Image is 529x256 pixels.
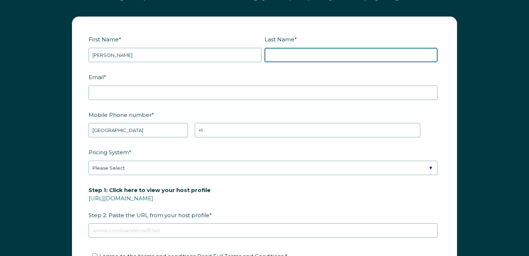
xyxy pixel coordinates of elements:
span: Step 2: Paste the URL from your host profile [89,184,211,221]
a: [URL][DOMAIN_NAME] [89,195,153,202]
span: Mobile Phone number [89,109,152,120]
span: Step 1: Click here to view your host profile [89,184,211,196]
span: Last Name [264,34,294,45]
span: Pricing System [89,147,129,158]
input: airbnb.com/users/show/12345 [89,223,438,238]
span: Email [89,72,104,83]
span: First Name [89,34,119,45]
